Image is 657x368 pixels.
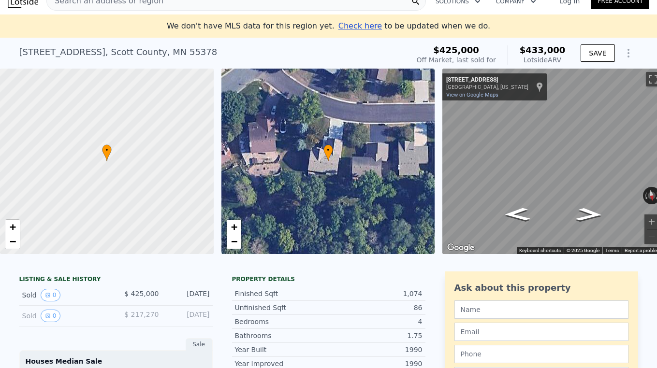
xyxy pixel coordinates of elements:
[646,186,657,205] button: Reset the view
[605,248,619,253] a: Terms (opens in new tab)
[10,235,16,247] span: −
[446,76,528,84] div: [STREET_ADDRESS]
[5,234,20,249] a: Zoom out
[329,331,423,340] div: 1.75
[519,247,561,254] button: Keyboard shortcuts
[454,323,628,341] input: Email
[167,20,490,32] div: We don't have MLS data for this region yet.
[41,310,61,322] button: View historical data
[417,55,496,65] div: Off Market, last sold for
[338,20,490,32] div: to be updated when we do.
[445,241,477,254] img: Google
[235,317,329,326] div: Bedrooms
[124,290,159,297] span: $ 425,000
[235,345,329,354] div: Year Built
[323,144,333,161] div: •
[446,84,528,90] div: [GEOGRAPHIC_DATA], [US_STATE]
[454,345,628,363] input: Phone
[10,221,16,233] span: +
[231,235,237,247] span: −
[329,317,423,326] div: 4
[186,338,213,351] div: Sale
[26,356,206,366] div: Houses Median Sale
[22,310,108,322] div: Sold
[235,303,329,312] div: Unfinished Sqft
[22,289,108,301] div: Sold
[338,21,382,30] span: Check here
[454,300,628,319] input: Name
[520,45,566,55] span: $433,000
[41,289,61,301] button: View historical data
[124,311,159,318] span: $ 217,270
[433,45,479,55] span: $425,000
[619,43,638,63] button: Show Options
[493,205,541,224] path: Go East, 144th St
[581,44,614,62] button: SAVE
[329,345,423,354] div: 1990
[445,241,477,254] a: Open this area in Google Maps (opens a new window)
[446,92,498,98] a: View on Google Maps
[19,275,213,285] div: LISTING & SALE HISTORY
[232,275,425,283] div: Property details
[102,146,112,155] span: •
[227,220,241,234] a: Zoom in
[329,289,423,298] div: 1,074
[454,281,628,295] div: Ask about this property
[567,248,599,253] span: © 2025 Google
[323,146,333,155] span: •
[231,221,237,233] span: +
[19,45,218,59] div: [STREET_ADDRESS] , Scott County , MN 55378
[565,205,613,225] path: Go West, 144th St
[643,187,648,204] button: Rotate counterclockwise
[235,289,329,298] div: Finished Sqft
[329,303,423,312] div: 86
[520,55,566,65] div: Lotside ARV
[5,220,20,234] a: Zoom in
[227,234,241,249] a: Zoom out
[167,289,210,301] div: [DATE]
[102,144,112,161] div: •
[235,331,329,340] div: Bathrooms
[167,310,210,322] div: [DATE]
[536,82,543,92] a: Show location on map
